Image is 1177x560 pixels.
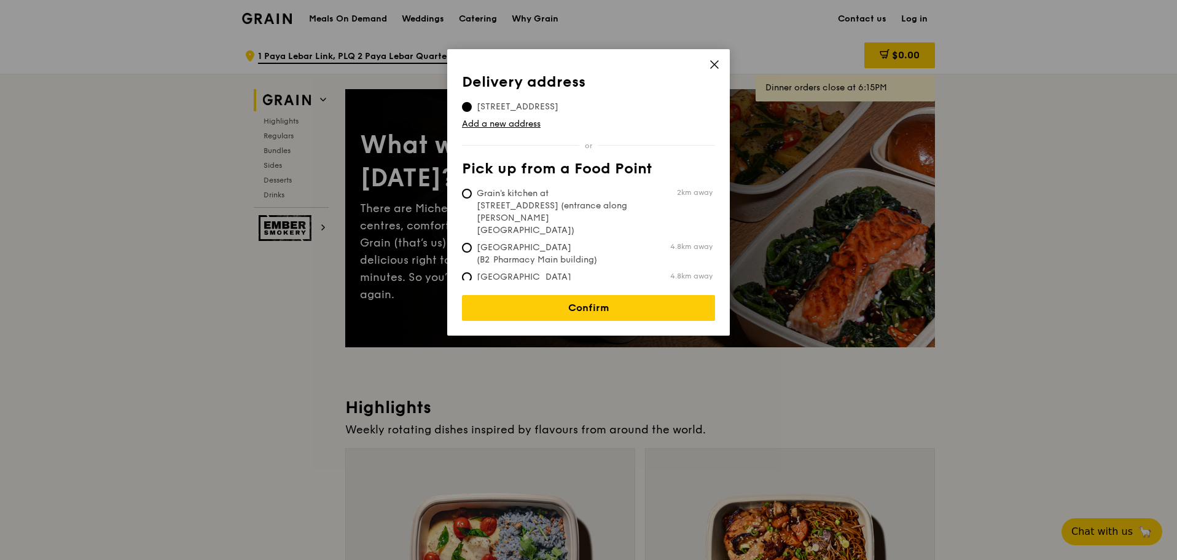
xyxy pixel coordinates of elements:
[677,187,713,197] span: 2km away
[670,271,713,281] span: 4.8km away
[462,272,472,282] input: [GEOGRAPHIC_DATA] (Level 1 [PERSON_NAME] block drop-off point)4.8km away
[462,187,645,237] span: Grain's kitchen at [STREET_ADDRESS] (entrance along [PERSON_NAME][GEOGRAPHIC_DATA])
[462,271,645,308] span: [GEOGRAPHIC_DATA] (Level 1 [PERSON_NAME] block drop-off point)
[670,242,713,251] span: 4.8km away
[462,102,472,112] input: [STREET_ADDRESS]
[462,243,472,253] input: [GEOGRAPHIC_DATA] (B2 Pharmacy Main building)4.8km away
[462,189,472,199] input: Grain's kitchen at [STREET_ADDRESS] (entrance along [PERSON_NAME][GEOGRAPHIC_DATA])2km away
[462,160,715,183] th: Pick up from a Food Point
[462,118,715,130] a: Add a new address
[462,295,715,321] a: Confirm
[462,101,573,113] span: [STREET_ADDRESS]
[462,74,715,96] th: Delivery address
[462,242,645,266] span: [GEOGRAPHIC_DATA] (B2 Pharmacy Main building)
